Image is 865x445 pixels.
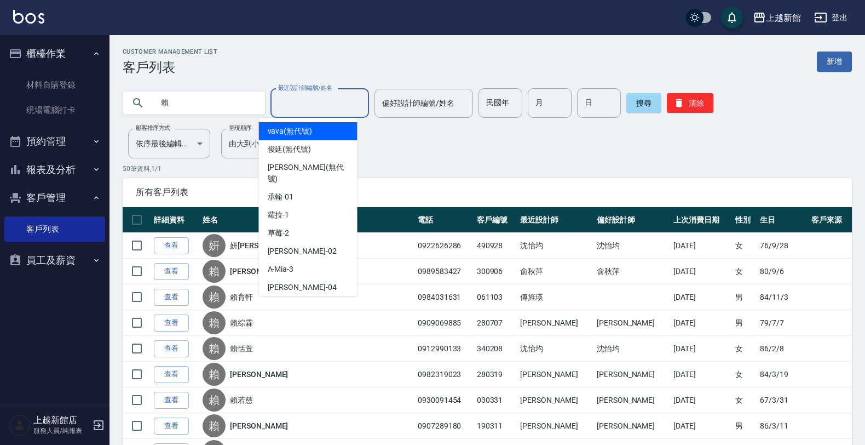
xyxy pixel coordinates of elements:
div: 賴 [203,260,226,283]
div: 賴 [203,286,226,309]
td: [DATE] [671,362,733,387]
td: 女 [733,259,758,284]
td: [PERSON_NAME] [517,413,594,439]
a: 查看 [154,366,189,383]
button: 櫃檯作業 [4,39,105,68]
th: 生日 [757,207,808,233]
div: 賴 [203,337,226,360]
h5: 上越新館店 [33,415,89,426]
th: 詳細資料 [151,207,200,233]
a: 查看 [154,340,189,357]
p: 50 筆資料, 1 / 1 [123,164,852,174]
td: 490928 [474,233,517,259]
a: 材料自購登錄 [4,72,105,98]
div: 妍 [203,234,226,257]
th: 上次消費日期 [671,207,733,233]
th: 偏好設計師 [594,207,671,233]
td: 86/3/11 [757,413,808,439]
td: 0909069885 [415,310,474,336]
td: 女 [733,233,758,259]
button: 報表及分析 [4,156,105,184]
button: 登出 [810,8,852,28]
span: [PERSON_NAME] -04 [268,282,337,293]
button: save [721,7,743,28]
div: 賴 [203,389,226,412]
td: 80/9/6 [757,259,808,284]
td: 79/7/7 [757,310,808,336]
div: 賴 [203,414,226,437]
td: [PERSON_NAME] [594,387,671,413]
div: 賴 [203,363,226,386]
td: 男 [733,413,758,439]
td: [PERSON_NAME] [594,310,671,336]
th: 姓名 [200,207,415,233]
th: 客戶編號 [474,207,517,233]
a: 賴育軒 [230,292,253,303]
td: 300906 [474,259,517,284]
th: 客戶來源 [809,207,852,233]
td: 030331 [474,387,517,413]
button: 預約管理 [4,127,105,156]
a: [PERSON_NAME] [230,369,288,380]
a: 賴綜霖 [230,317,253,328]
div: 依序最後編輯時間 [128,129,210,158]
td: 67/3/31 [757,387,808,413]
td: 280707 [474,310,517,336]
span: 所有客戶列表 [136,187,839,198]
td: 女 [733,387,758,413]
td: 傅旌瑛 [517,284,594,310]
span: A-Mia -3 [268,264,294,275]
span: [PERSON_NAME] -02 [268,246,337,257]
td: [DATE] [671,310,733,336]
a: 查看 [154,237,189,254]
td: [PERSON_NAME] [594,413,671,439]
td: [DATE] [671,413,733,439]
td: 0989583427 [415,259,474,284]
a: 查看 [154,418,189,435]
a: [PERSON_NAME] [230,420,288,431]
td: 俞秋萍 [517,259,594,284]
a: 查看 [154,289,189,306]
span: [PERSON_NAME] (無代號) [268,162,349,185]
td: 76/9/28 [757,233,808,259]
a: [PERSON_NAME] [230,266,288,277]
button: 清除 [667,93,713,113]
td: 0922626286 [415,233,474,259]
td: [DATE] [671,387,733,413]
h2: Customer Management List [123,48,217,55]
button: 客戶管理 [4,184,105,212]
td: 280319 [474,362,517,387]
label: 顧客排序方式 [136,124,170,132]
th: 性別 [733,207,758,233]
th: 電話 [415,207,474,233]
td: [DATE] [671,336,733,362]
label: 最近設計師編號/姓名 [278,84,332,92]
img: Person [9,414,31,436]
td: [DATE] [671,284,733,310]
span: 俊廷 (無代號) [268,144,312,155]
a: 查看 [154,263,189,280]
td: 男 [733,310,758,336]
button: 員工及薪資 [4,246,105,275]
a: 妍[PERSON_NAME] [230,240,296,251]
p: 服務人員/純報表 [33,426,89,436]
h3: 客戶列表 [123,60,217,75]
div: 上越新館 [766,11,801,25]
td: 84/11/3 [757,284,808,310]
td: 男 [733,284,758,310]
td: [PERSON_NAME] [517,362,594,387]
td: [DATE] [671,233,733,259]
input: 搜尋關鍵字 [153,88,256,118]
td: 沈怡均 [517,233,594,259]
div: 賴 [203,311,226,334]
a: 現場電腦打卡 [4,98,105,123]
img: Logo [13,10,44,24]
td: 0984031631 [415,284,474,310]
td: 340208 [474,336,517,362]
a: 客戶列表 [4,216,105,242]
td: [PERSON_NAME] [594,362,671,387]
td: 女 [733,336,758,362]
td: 俞秋萍 [594,259,671,284]
td: [DATE] [671,259,733,284]
td: 沈怡均 [594,336,671,362]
